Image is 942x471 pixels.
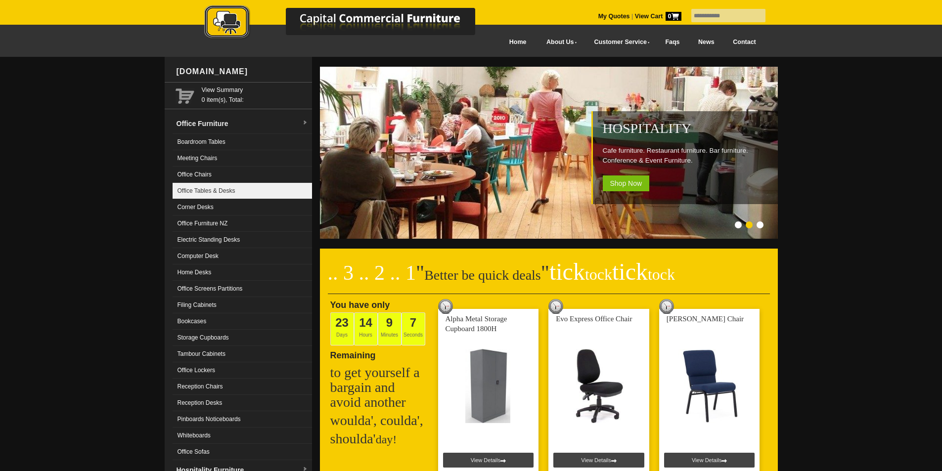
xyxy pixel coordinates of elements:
span: tock [648,265,675,283]
a: News [689,31,723,53]
li: Page dot 2 [746,221,753,228]
a: Office Furniture NZ [173,215,312,232]
a: Customer Service [583,31,656,53]
a: Office Screens Partitions [173,281,312,297]
span: Minutes [378,312,402,345]
a: View Cart0 [633,13,681,20]
a: Pinboards Noticeboards [173,411,312,428]
strong: View Cart [635,13,681,20]
img: tick tock deal clock [438,299,453,314]
span: .. 3 .. 2 .. 1 [328,261,416,284]
span: Hours [354,312,378,345]
span: " [541,261,675,284]
p: Cafe furniture. Restaurant furniture. Bar furniture. Conference & Event Furniture. [603,146,773,166]
span: Remaining [330,346,376,360]
a: Meeting Chairs [173,150,312,167]
span: day! [376,433,397,446]
img: dropdown [302,120,308,126]
h2: Hospitality [603,121,773,136]
li: Page dot 1 [735,221,742,228]
a: View Summary [202,85,308,95]
a: Contact [723,31,765,53]
a: Storage Cupboards [173,330,312,346]
span: 9 [386,316,393,329]
a: Corner Desks [173,199,312,215]
img: Hospitality [320,67,780,239]
a: Office Sofas [173,444,312,460]
a: Faqs [656,31,689,53]
span: 7 [410,316,416,329]
h2: shoulda' [330,431,429,447]
span: " [416,261,424,284]
img: Capital Commercial Furniture Logo [177,5,523,41]
a: Bookcases [173,313,312,330]
a: Hospitality Cafe furniture. Restaurant furniture. Bar furniture. Conference & Event Furniture. Sh... [320,233,780,240]
h2: to get yourself a bargain and avoid another [330,365,429,410]
a: Reception Desks [173,395,312,411]
span: Days [330,312,354,345]
span: 23 [335,316,349,329]
a: Reception Chairs [173,379,312,395]
h2: woulda', coulda', [330,413,429,428]
a: Office Chairs [173,167,312,183]
span: Shop Now [603,175,650,191]
a: Boardroom Tables [173,134,312,150]
span: 0 [666,12,681,21]
span: tick tick [549,258,675,285]
a: Filing Cabinets [173,297,312,313]
img: tick tock deal clock [548,299,563,314]
a: About Us [536,31,583,53]
h2: Better be quick deals [328,264,770,294]
a: Capital Commercial Furniture Logo [177,5,523,44]
li: Page dot 3 [757,221,763,228]
a: Whiteboards [173,428,312,444]
a: Office Lockers [173,362,312,379]
a: Tambour Cabinets [173,346,312,362]
a: Computer Desk [173,248,312,264]
a: Home Desks [173,264,312,281]
span: 14 [359,316,372,329]
a: Electric Standing Desks [173,232,312,248]
span: You have only [330,300,390,310]
span: tock [585,265,612,283]
a: Office Tables & Desks [173,183,312,199]
span: 0 item(s), Total: [202,85,308,103]
span: Seconds [402,312,425,345]
div: [DOMAIN_NAME] [173,57,312,86]
a: Office Furnituredropdown [173,114,312,134]
img: tick tock deal clock [659,299,674,314]
a: My Quotes [598,13,630,20]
